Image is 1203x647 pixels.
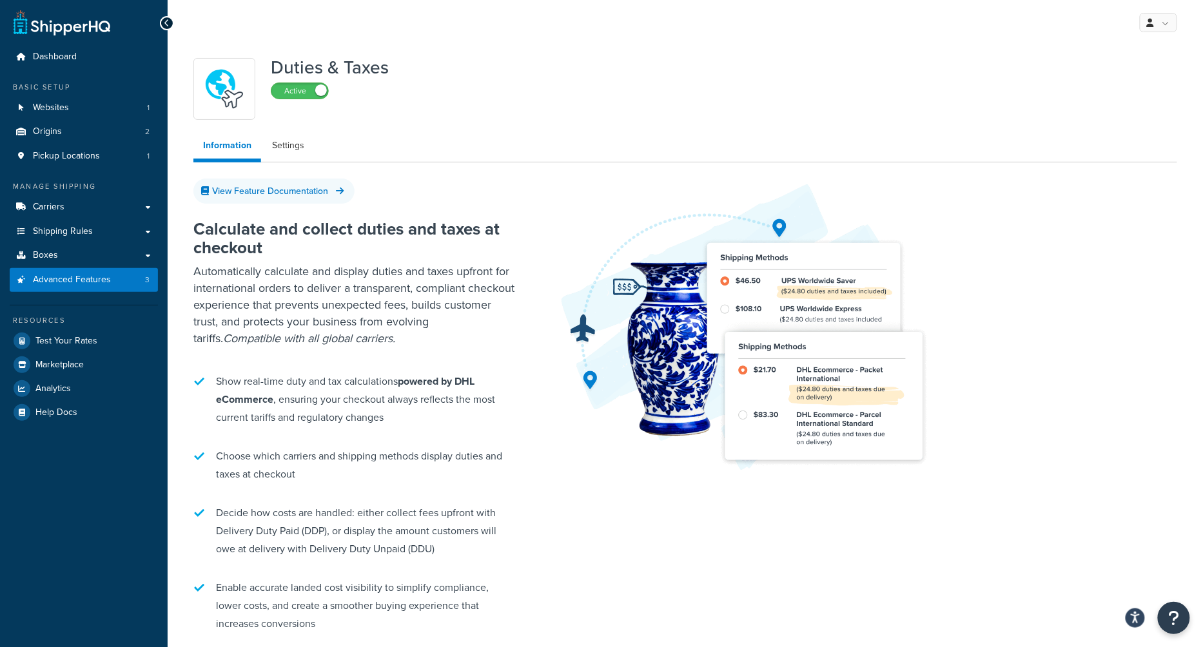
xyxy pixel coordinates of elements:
[262,133,314,159] a: Settings
[33,250,58,261] span: Boxes
[10,244,158,267] a: Boxes
[193,133,261,162] a: Information
[33,151,100,162] span: Pickup Locations
[193,441,516,490] li: Choose which carriers and shipping methods display duties and taxes at checkout
[10,353,158,376] a: Marketplace
[10,401,158,424] a: Help Docs
[193,572,516,639] li: Enable accurate landed cost visibility to simplify compliance, lower costs, and create a smoother...
[10,377,158,400] a: Analytics
[10,181,158,192] div: Manage Shipping
[554,181,941,472] img: Duties & Taxes
[10,144,158,168] li: Pickup Locations
[33,126,62,137] span: Origins
[10,96,158,120] a: Websites1
[10,329,158,352] a: Test Your Rates
[10,96,158,120] li: Websites
[33,275,111,285] span: Advanced Features
[1158,602,1190,634] button: Open Resource Center
[33,202,64,213] span: Carriers
[10,120,158,144] li: Origins
[10,195,158,219] a: Carriers
[193,179,355,204] a: View Feature Documentation
[193,220,516,256] h2: Calculate and collect duties and taxes at checkout
[33,52,77,63] span: Dashboard
[193,263,516,347] p: Automatically calculate and display duties and taxes upfront for international orders to deliver ...
[10,144,158,168] a: Pickup Locations1
[10,268,158,292] li: Advanced Features
[33,102,69,113] span: Websites
[10,120,158,144] a: Origins2
[10,82,158,93] div: Basic Setup
[35,360,84,371] span: Marketplace
[10,268,158,292] a: Advanced Features3
[202,66,247,111] img: icon-duo-feat-landed-cost-7136b061.png
[271,58,389,77] h1: Duties & Taxes
[193,497,516,565] li: Decide how costs are handled: either collect fees upfront with Delivery Duty Paid (DDP), or displ...
[35,383,71,394] span: Analytics
[145,126,150,137] span: 2
[35,336,97,347] span: Test Your Rates
[147,102,150,113] span: 1
[223,330,395,347] i: Compatible with all global carriers.
[10,220,158,244] a: Shipping Rules
[147,151,150,162] span: 1
[271,83,328,99] label: Active
[10,315,158,326] div: Resources
[10,45,158,69] a: Dashboard
[193,366,516,433] li: Show real-time duty and tax calculations , ensuring your checkout always reflects the most curren...
[35,407,77,418] span: Help Docs
[33,226,93,237] span: Shipping Rules
[145,275,150,285] span: 3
